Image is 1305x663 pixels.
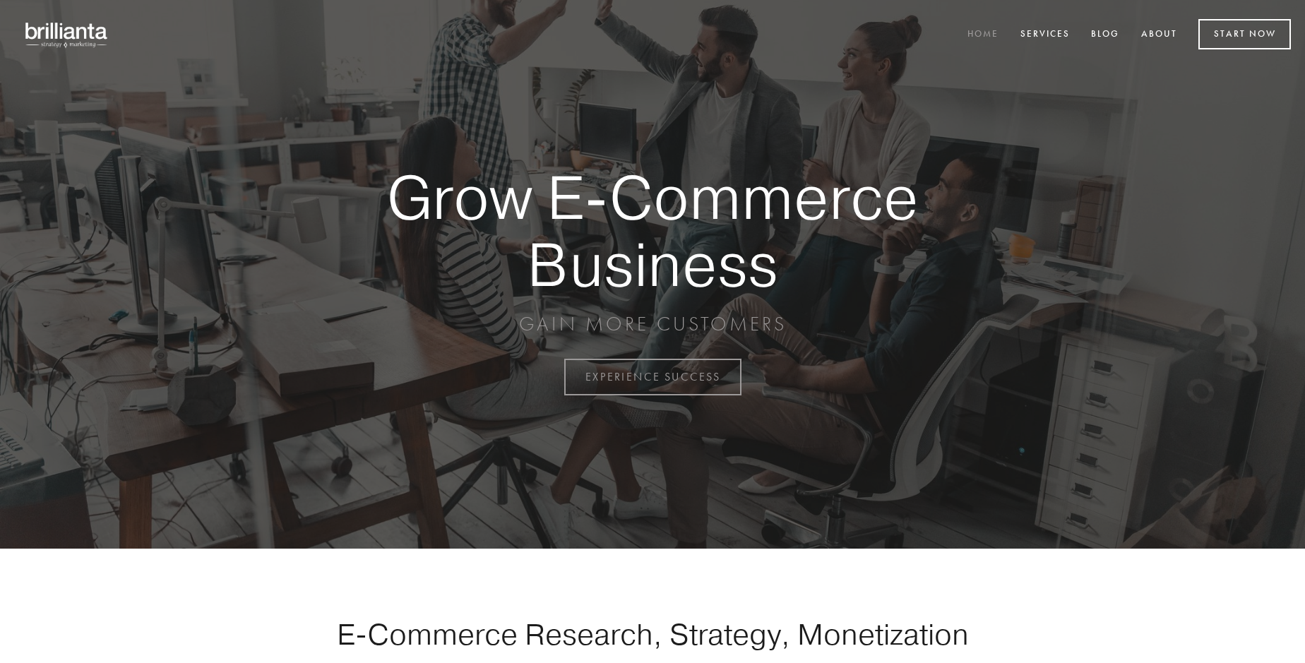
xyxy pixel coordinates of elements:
img: brillianta - research, strategy, marketing [14,14,120,55]
p: GAIN MORE CUSTOMERS [338,311,967,337]
a: Start Now [1198,19,1291,49]
a: Blog [1082,23,1128,47]
a: About [1132,23,1186,47]
strong: Grow E-Commerce Business [338,164,967,297]
a: EXPERIENCE SUCCESS [564,359,741,395]
a: Services [1011,23,1079,47]
h1: E-Commerce Research, Strategy, Monetization [292,616,1013,652]
a: Home [958,23,1008,47]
